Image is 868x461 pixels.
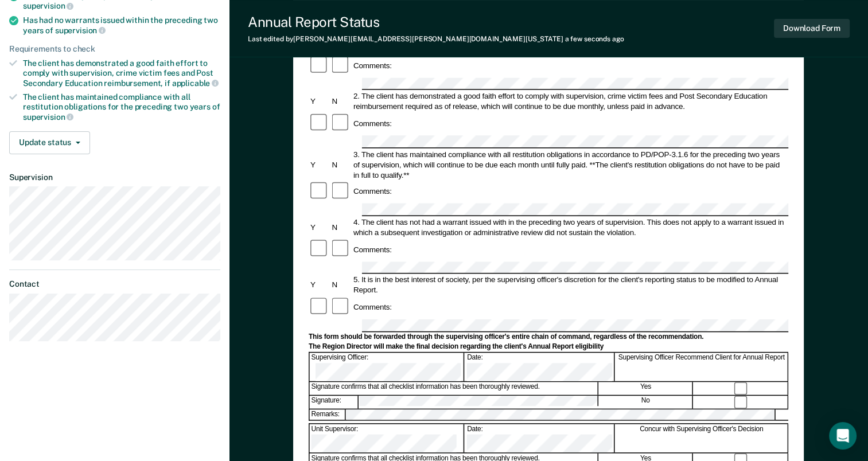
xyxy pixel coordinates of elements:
div: Y [309,280,330,290]
button: Update status [9,131,90,154]
span: supervision [23,1,73,10]
div: Comments: [352,61,394,71]
span: supervision [55,26,106,35]
div: Unit Supervisor: [310,424,465,452]
div: Y [309,159,330,170]
button: Download Form [774,19,850,38]
div: Comments: [352,119,394,129]
div: Comments: [352,186,394,197]
div: Annual Report Status [248,14,624,30]
div: Last edited by [PERSON_NAME][EMAIL_ADDRESS][PERSON_NAME][DOMAIN_NAME][US_STATE] [248,35,624,43]
div: Y [309,96,330,107]
div: Has had no warrants issued within the preceding two years of [23,15,220,35]
div: Signature: [310,396,359,408]
div: Supervising Officer Recommend Client for Annual Report [616,353,788,381]
div: Remarks: [310,409,347,420]
div: No [599,396,693,408]
div: Y [309,222,330,233]
div: N [330,280,352,290]
div: 4. The client has not had a warrant issued with in the preceding two years of supervision. This d... [352,217,788,238]
div: Signature confirms that all checklist information has been thoroughly reviewed. [310,382,598,395]
div: 3. The client has maintained compliance with all restitution obligations in accordance to PD/POP-... [352,149,788,180]
div: 2. The client has demonstrated a good faith effort to comply with supervision, crime victim fees ... [352,91,788,112]
div: This form should be forwarded through the supervising officer's entire chain of command, regardle... [309,333,788,342]
div: N [330,96,352,107]
div: Requirements to check [9,44,220,54]
div: Comments: [352,302,394,312]
div: Comments: [352,244,394,255]
span: a few seconds ago [565,35,624,43]
div: The Region Director will make the final decision regarding the client's Annual Report eligibility [309,342,788,351]
div: Supervising Officer: [310,353,465,381]
dt: Supervision [9,173,220,182]
div: N [330,222,352,233]
div: Date: [465,353,614,381]
div: Yes [599,382,693,395]
div: The client has demonstrated a good faith effort to comply with supervision, crime victim fees and... [23,58,220,88]
div: Concur with Supervising Officer's Decision [616,424,788,452]
div: N [330,159,352,170]
dt: Contact [9,279,220,289]
div: Date: [465,424,614,452]
div: 5. It is in the best interest of society, per the supervising officer's discretion for the client... [352,275,788,295]
div: The client has maintained compliance with all restitution obligations for the preceding two years of [23,92,220,122]
div: Open Intercom Messenger [829,422,857,450]
span: applicable [172,79,219,88]
span: supervision [23,112,73,122]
